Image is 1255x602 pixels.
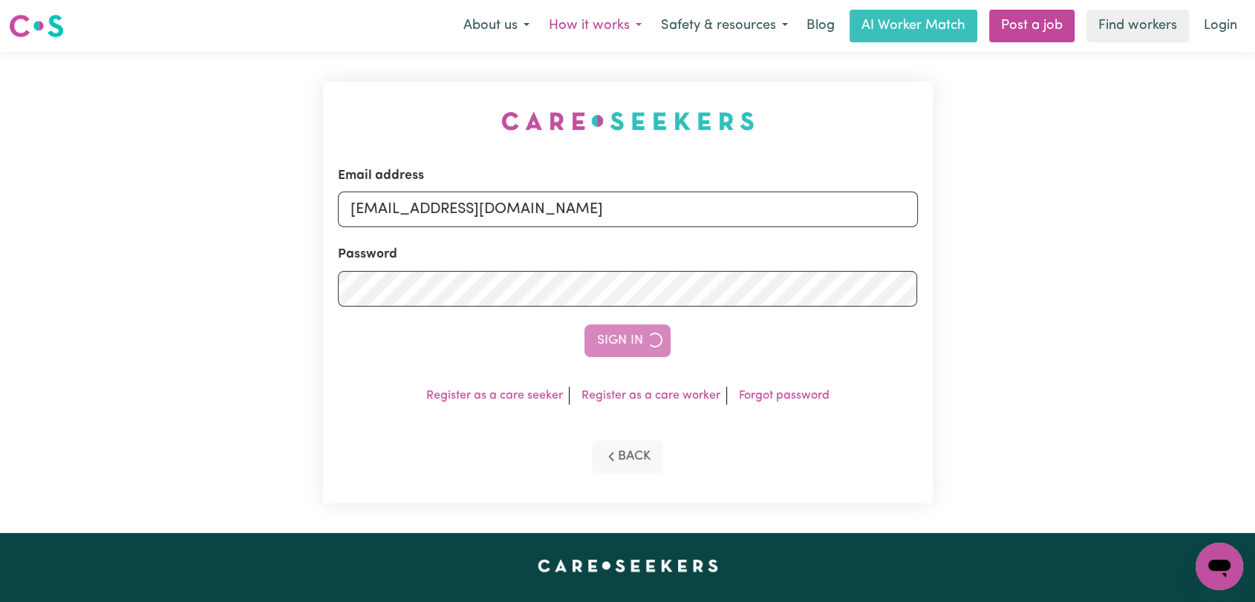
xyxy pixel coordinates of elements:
a: Forgot password [739,390,829,402]
a: Careseekers home page [538,560,718,572]
a: Find workers [1086,10,1189,42]
a: Careseekers logo [9,9,64,43]
a: Login [1195,10,1246,42]
label: Password [338,245,397,264]
label: Email address [338,166,424,186]
a: Register as a care worker [581,390,720,402]
button: How it works [539,10,651,42]
a: Post a job [989,10,1075,42]
a: Blog [798,10,844,42]
a: AI Worker Match [850,10,977,42]
button: Safety & resources [651,10,798,42]
button: About us [454,10,539,42]
input: Email address [338,192,918,227]
iframe: Button to launch messaging window [1196,543,1243,590]
a: Register as a care seeker [426,390,563,402]
img: Careseekers logo [9,13,64,39]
